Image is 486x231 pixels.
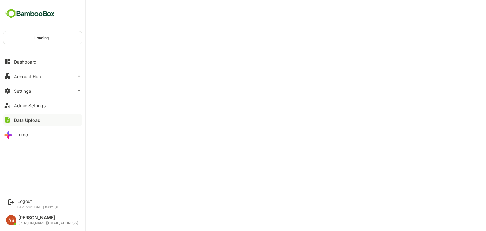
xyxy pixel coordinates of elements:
[3,114,82,126] button: Data Upload
[14,103,46,108] div: Admin Settings
[16,132,28,137] div: Lumo
[3,84,82,97] button: Settings
[17,198,59,204] div: Logout
[18,215,78,221] div: [PERSON_NAME]
[14,59,37,65] div: Dashboard
[3,8,57,20] img: BambooboxFullLogoMark.5f36c76dfaba33ec1ec1367b70bb1252.svg
[18,221,78,225] div: [PERSON_NAME][EMAIL_ADDRESS]
[3,31,82,44] div: Loading..
[14,117,40,123] div: Data Upload
[14,88,31,94] div: Settings
[17,205,59,209] p: Last login: [DATE] 08:12 IST
[14,74,41,79] div: Account Hub
[3,128,82,141] button: Lumo
[3,70,82,83] button: Account Hub
[3,99,82,112] button: Admin Settings
[3,55,82,68] button: Dashboard
[6,215,16,225] div: AS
